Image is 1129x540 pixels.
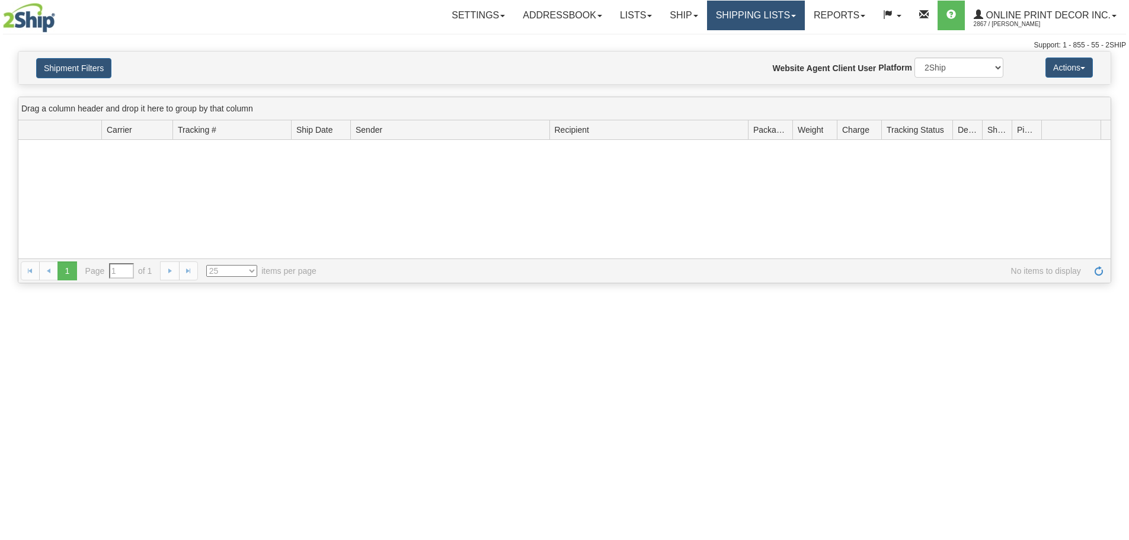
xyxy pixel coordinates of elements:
img: logo2867.jpg [3,3,55,33]
a: Reports [805,1,874,30]
div: grid grouping header [18,97,1111,120]
span: 1 [57,261,76,280]
span: Shipment Issues [987,124,1007,136]
span: Page of 1 [85,263,152,279]
label: Agent [807,62,830,74]
span: Ship Date [296,124,332,136]
span: items per page [206,265,316,277]
a: Ship [661,1,706,30]
span: Delivery Status [958,124,977,136]
a: Online Print Decor Inc. 2867 / [PERSON_NAME] [965,1,1125,30]
span: Pickup Status [1017,124,1037,136]
span: Tracking # [178,124,216,136]
span: Sender [356,124,382,136]
span: Carrier [107,124,132,136]
div: Support: 1 - 855 - 55 - 2SHIP [3,40,1126,50]
a: Refresh [1089,261,1108,280]
span: Tracking Status [887,124,944,136]
a: Addressbook [514,1,611,30]
a: Settings [443,1,514,30]
button: Shipment Filters [36,58,111,78]
span: 2867 / [PERSON_NAME] [974,18,1063,30]
a: Shipping lists [707,1,805,30]
button: Actions [1045,57,1093,78]
label: Platform [878,62,912,74]
span: No items to display [333,265,1081,277]
span: Weight [798,124,823,136]
label: User [858,62,876,74]
span: Packages [753,124,788,136]
span: Charge [842,124,869,136]
label: Website [773,62,804,74]
a: Lists [611,1,661,30]
span: Recipient [555,124,589,136]
label: Client [832,62,855,74]
span: Online Print Decor Inc. [983,10,1111,20]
